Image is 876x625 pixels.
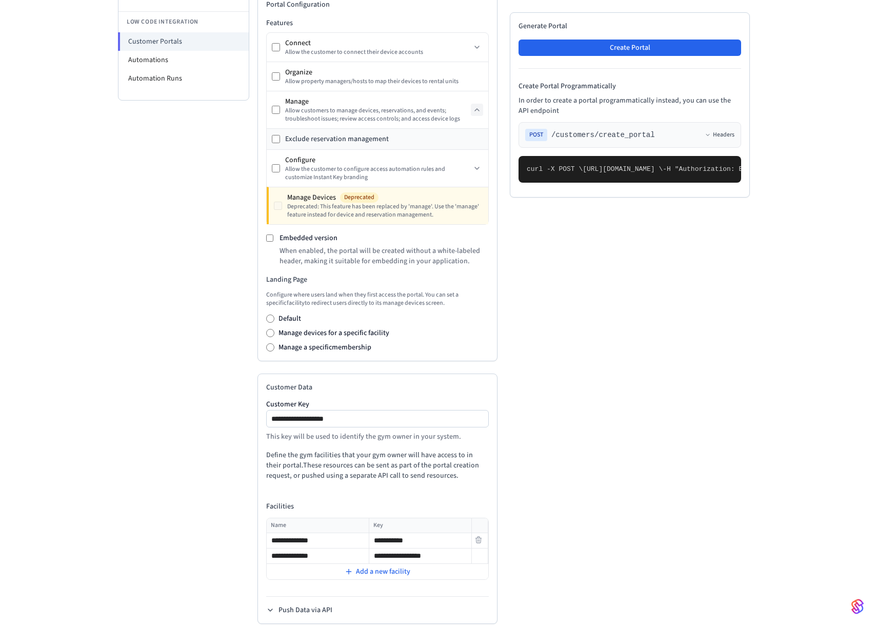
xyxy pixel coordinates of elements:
[369,518,471,533] th: Key
[583,165,663,173] span: [URL][DOMAIN_NAME] \
[287,203,483,219] div: Deprecated: This feature has been replaced by 'manage'. Use the 'manage' feature instead for devi...
[551,130,655,140] span: /customers/create_portal
[519,95,741,116] p: In order to create a portal programmatically instead, you can use the API endpoint
[278,314,301,324] label: Default
[266,401,489,408] label: Customer Key
[266,501,489,512] h4: Facilities
[519,81,741,91] h4: Create Portal Programmatically
[287,192,483,203] div: Manage Devices
[851,598,864,615] img: SeamLogoGradient.69752ec5.svg
[285,155,471,165] div: Configure
[266,605,332,615] button: Push Data via API
[285,107,471,123] div: Allow customers to manage devices, reservations, and events; troubleshoot issues; review access c...
[285,77,483,86] div: Allow property managers/hosts to map their devices to rental units
[266,450,489,481] p: Define the gym facilities that your gym owner will have access to in their portal. These resource...
[278,342,371,353] label: Manage a specific membership
[525,129,547,141] span: POST
[519,40,741,56] button: Create Portal
[266,432,489,442] p: This key will be used to identify the gym owner in your system.
[118,11,249,32] li: Low Code Integration
[280,246,489,266] p: When enabled, the portal will be created without a white-labeled header, making it suitable for e...
[267,518,369,533] th: Name
[285,38,471,48] div: Connect
[118,32,249,51] li: Customer Portals
[285,48,471,56] div: Allow the customer to connect their device accounts
[285,165,471,182] div: Allow the customer to configure access automation rules and customize Instant Key branding
[280,233,337,243] label: Embedded version
[285,134,389,144] div: Exclude reservation management
[118,69,249,88] li: Automation Runs
[266,382,489,393] h2: Customer Data
[266,291,489,307] p: Configure where users land when they first access the portal. You can set a specific facility to ...
[519,21,741,31] h2: Generate Portal
[663,165,854,173] span: -H "Authorization: Bearer seam_api_key_123456" \
[278,328,389,338] label: Manage devices for a specific facility
[285,96,471,107] div: Manage
[266,18,489,28] h3: Features
[118,51,249,69] li: Automations
[285,67,483,77] div: Organize
[527,165,583,173] span: curl -X POST \
[340,192,379,203] span: Deprecated
[356,567,410,577] span: Add a new facility
[266,275,489,285] h3: Landing Page
[705,131,734,139] button: Headers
